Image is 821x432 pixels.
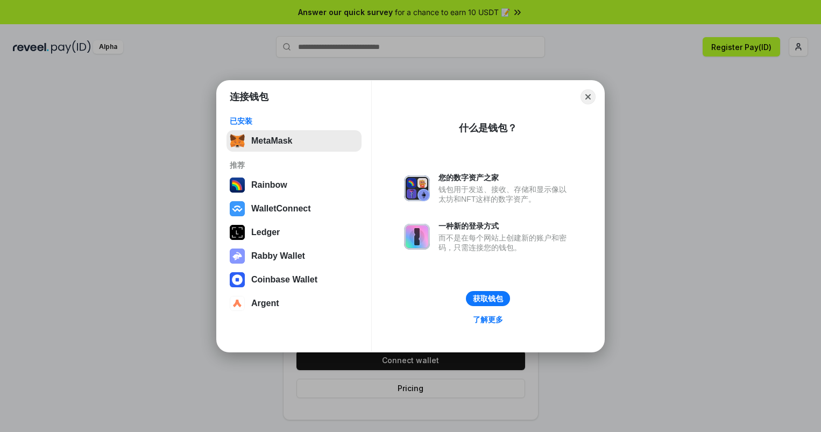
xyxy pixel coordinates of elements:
div: 获取钱包 [473,294,503,303]
button: Coinbase Wallet [227,269,362,291]
button: MetaMask [227,130,362,152]
img: svg+xml,%3Csvg%20width%3D%2228%22%20height%3D%2228%22%20viewBox%3D%220%200%2028%2028%22%20fill%3D... [230,296,245,311]
div: Coinbase Wallet [251,275,317,285]
div: 而不是在每个网站上创建新的账户和密码，只需连接您的钱包。 [438,233,572,252]
button: Rabby Wallet [227,245,362,267]
div: 钱包用于发送、接收、存储和显示像以太坊和NFT这样的数字资产。 [438,185,572,204]
img: svg+xml,%3Csvg%20width%3D%22120%22%20height%3D%22120%22%20viewBox%3D%220%200%20120%20120%22%20fil... [230,178,245,193]
img: svg+xml,%3Csvg%20xmlns%3D%22http%3A%2F%2Fwww.w3.org%2F2000%2Fsvg%22%20fill%3D%22none%22%20viewBox... [230,249,245,264]
div: 已安装 [230,116,358,126]
div: 推荐 [230,160,358,170]
img: svg+xml,%3Csvg%20fill%3D%22none%22%20height%3D%2233%22%20viewBox%3D%220%200%2035%2033%22%20width%... [230,133,245,148]
img: svg+xml,%3Csvg%20xmlns%3D%22http%3A%2F%2Fwww.w3.org%2F2000%2Fsvg%22%20fill%3D%22none%22%20viewBox... [404,175,430,201]
div: Ledger [251,228,280,237]
img: svg+xml,%3Csvg%20xmlns%3D%22http%3A%2F%2Fwww.w3.org%2F2000%2Fsvg%22%20fill%3D%22none%22%20viewBox... [404,224,430,250]
div: Rabby Wallet [251,251,305,261]
div: WalletConnect [251,204,311,214]
img: svg+xml,%3Csvg%20xmlns%3D%22http%3A%2F%2Fwww.w3.org%2F2000%2Fsvg%22%20width%3D%2228%22%20height%3... [230,225,245,240]
button: Ledger [227,222,362,243]
h1: 连接钱包 [230,90,268,103]
a: 了解更多 [466,313,509,327]
button: WalletConnect [227,198,362,219]
button: Rainbow [227,174,362,196]
div: 了解更多 [473,315,503,324]
div: MetaMask [251,136,292,146]
button: Close [581,89,596,104]
img: svg+xml,%3Csvg%20width%3D%2228%22%20height%3D%2228%22%20viewBox%3D%220%200%2028%2028%22%20fill%3D... [230,272,245,287]
div: 您的数字资产之家 [438,173,572,182]
button: 获取钱包 [466,291,510,306]
div: 什么是钱包？ [459,122,517,134]
div: 一种新的登录方式 [438,221,572,231]
button: Argent [227,293,362,314]
div: Rainbow [251,180,287,190]
div: Argent [251,299,279,308]
img: svg+xml,%3Csvg%20width%3D%2228%22%20height%3D%2228%22%20viewBox%3D%220%200%2028%2028%22%20fill%3D... [230,201,245,216]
